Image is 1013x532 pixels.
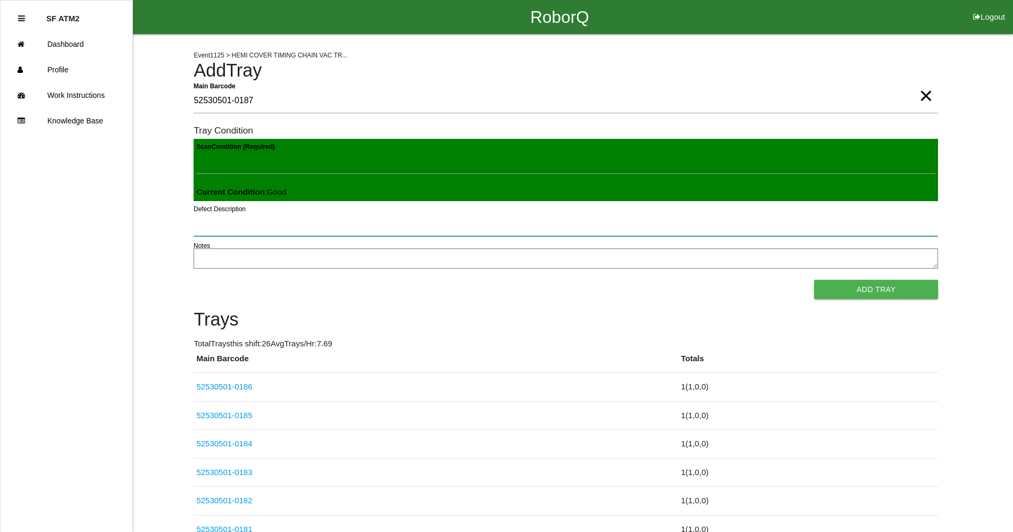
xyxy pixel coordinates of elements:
span: Event 1125 > HEMI COVER TIMING CHAIN VAC TR... [194,52,347,59]
th: Totals [679,353,939,373]
td: 1 ( 1 , 0 , 0 ) [679,430,939,459]
span: : Good [196,187,286,196]
h4: Add Tray [194,61,938,81]
p: Total Trays this shift: 26 Avg Trays /Hr: 7.69 [194,338,938,350]
td: 1 ( 1 , 0 , 0 ) [679,401,939,430]
td: 1 ( 1 , 0 , 0 ) [679,487,939,516]
a: Knowledge Base [1,108,132,134]
label: Notes [194,241,210,251]
td: 1 ( 1 , 0 , 0 ) [679,458,939,487]
a: 52530501-0182 [196,496,252,505]
a: Work Instructions [1,82,132,108]
button: Add Tray [814,280,938,299]
a: 52530501-0184 [196,439,252,448]
p: SF ATM2 [46,6,80,23]
a: 52530501-0185 [196,411,252,420]
a: Dashboard [1,31,132,57]
label: Defect Description [194,204,246,214]
input: Required [194,89,938,113]
h4: Trays [194,310,938,330]
b: Current Condition [196,187,264,196]
th: Main Barcode [194,353,678,373]
span: Clear Input [919,74,933,96]
b: Main Barcode [194,82,236,89]
h6: Tray Condition [194,126,938,136]
b: Scan Condition (Required) [196,143,275,151]
a: 52530501-0183 [196,468,252,477]
a: 52530501-0186 [196,382,252,391]
div: Close [18,6,25,31]
td: 1 ( 1 , 0 , 0 ) [679,373,939,402]
a: Profile [1,57,132,82]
